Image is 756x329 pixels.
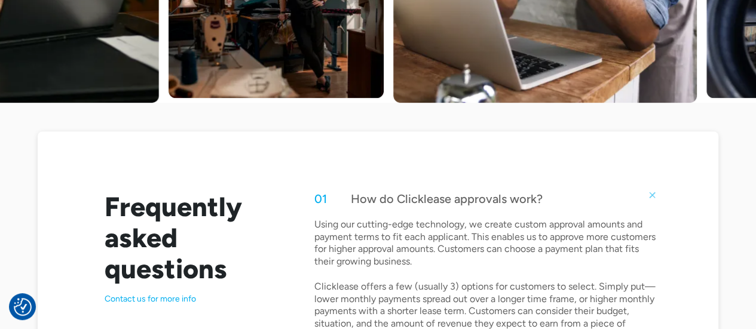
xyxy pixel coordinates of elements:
img: Revisit consent button [14,298,32,316]
img: small plus [647,189,657,200]
div: How do Clicklease approvals work? [350,191,542,207]
p: Contact us for more info [105,294,271,305]
h2: Frequently asked questions [105,191,271,284]
div: 01 [314,191,326,207]
button: Consent Preferences [14,298,32,316]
